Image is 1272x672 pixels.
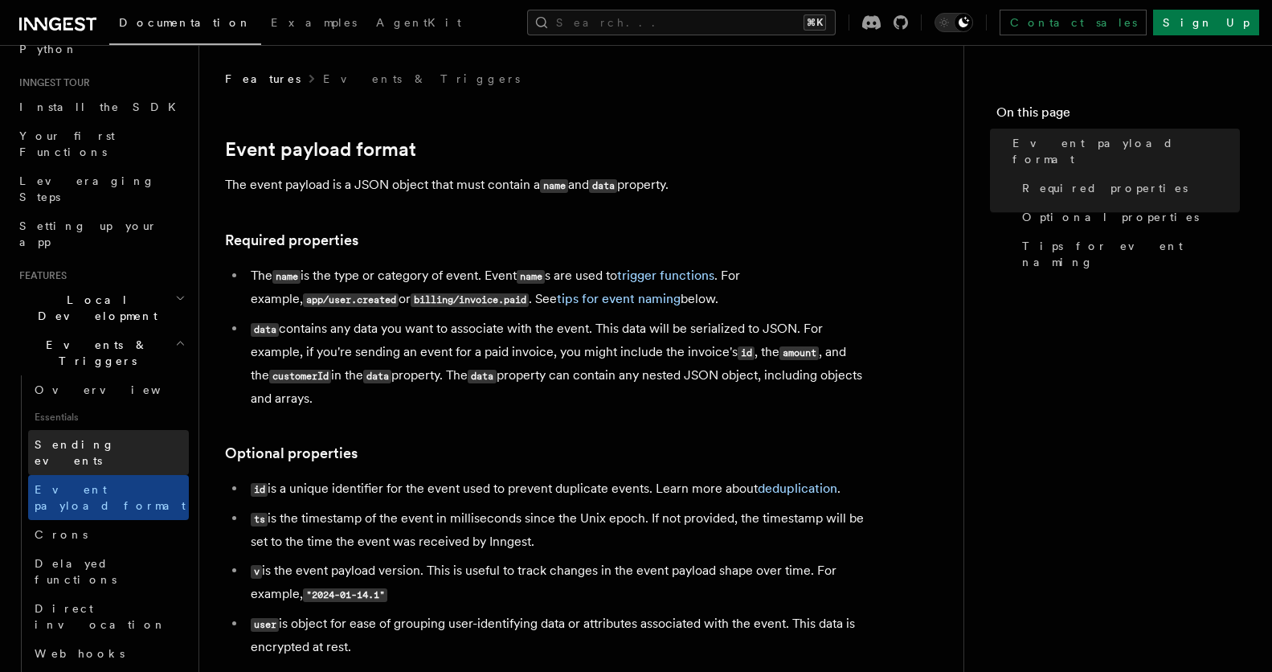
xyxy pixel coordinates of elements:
[225,442,358,465] a: Optional properties
[617,268,714,283] a: trigger functions
[13,330,189,375] button: Events & Triggers
[225,138,416,161] a: Event payload format
[28,430,189,475] a: Sending events
[35,528,88,541] span: Crons
[303,293,399,307] code: app/user.created
[251,618,279,632] code: user
[19,43,78,55] span: Python
[225,174,868,197] p: The event payload is a JSON object that must contain a and property.
[13,166,189,211] a: Leveraging Steps
[35,383,200,396] span: Overview
[246,264,868,311] li: The is the type or category of event. Event s are used to . For example, or . See below.
[517,270,545,284] code: name
[13,337,175,369] span: Events & Triggers
[13,269,67,282] span: Features
[271,16,357,29] span: Examples
[269,370,331,383] code: customerId
[225,71,301,87] span: Features
[246,318,868,410] li: contains any data you want to associate with the event. This data will be serialized to JSON. For...
[28,520,189,549] a: Crons
[1000,10,1147,35] a: Contact sales
[19,174,155,203] span: Leveraging Steps
[1016,174,1240,203] a: Required properties
[366,5,471,43] a: AgentKit
[411,293,529,307] code: billing/invoice.paid
[13,211,189,256] a: Setting up your app
[246,477,868,501] li: is a unique identifier for the event used to prevent duplicate events. Learn more about .
[246,559,868,606] li: is the event payload version. This is useful to track changes in the event payload shape over tim...
[246,507,868,553] li: is the timestamp of the event in milliseconds since the Unix epoch. If not provided, the timestam...
[804,14,826,31] kbd: ⌘K
[35,438,115,467] span: Sending events
[303,588,387,602] code: "2024-01-14.1"
[28,549,189,594] a: Delayed functions
[1006,129,1240,174] a: Event payload format
[28,475,189,520] a: Event payload format
[376,16,461,29] span: AgentKit
[13,35,189,64] a: Python
[109,5,261,45] a: Documentation
[272,270,301,284] code: name
[557,291,681,306] a: tips for event naming
[468,370,496,383] code: data
[779,346,819,360] code: amount
[35,483,186,512] span: Event payload format
[28,375,189,404] a: Overview
[28,639,189,668] a: Webhooks
[19,219,157,248] span: Setting up your app
[28,594,189,639] a: Direct invocation
[119,16,252,29] span: Documentation
[19,129,115,158] span: Your first Functions
[758,481,837,496] a: deduplication
[1016,232,1240,277] a: Tips for event naming
[13,76,90,89] span: Inngest tour
[225,229,358,252] a: Required properties
[1153,10,1259,35] a: Sign Up
[13,121,189,166] a: Your first Functions
[1022,209,1199,225] span: Optional properties
[323,71,520,87] a: Events & Triggers
[28,404,189,430] span: Essentials
[251,513,268,527] code: ts
[1016,203,1240,232] a: Optional properties
[251,565,262,579] code: v
[1022,238,1240,270] span: Tips for event naming
[589,179,617,193] code: data
[35,602,166,631] span: Direct invocation
[251,483,268,497] code: id
[13,285,189,330] button: Local Development
[363,370,391,383] code: data
[251,323,279,337] code: data
[19,100,186,113] span: Install the SDK
[527,10,836,35] button: Search...⌘K
[13,92,189,121] a: Install the SDK
[935,13,973,32] button: Toggle dark mode
[738,346,755,360] code: id
[1012,135,1240,167] span: Event payload format
[35,557,117,586] span: Delayed functions
[261,5,366,43] a: Examples
[996,103,1240,129] h4: On this page
[1022,180,1188,196] span: Required properties
[35,647,125,660] span: Webhooks
[540,179,568,193] code: name
[13,292,175,324] span: Local Development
